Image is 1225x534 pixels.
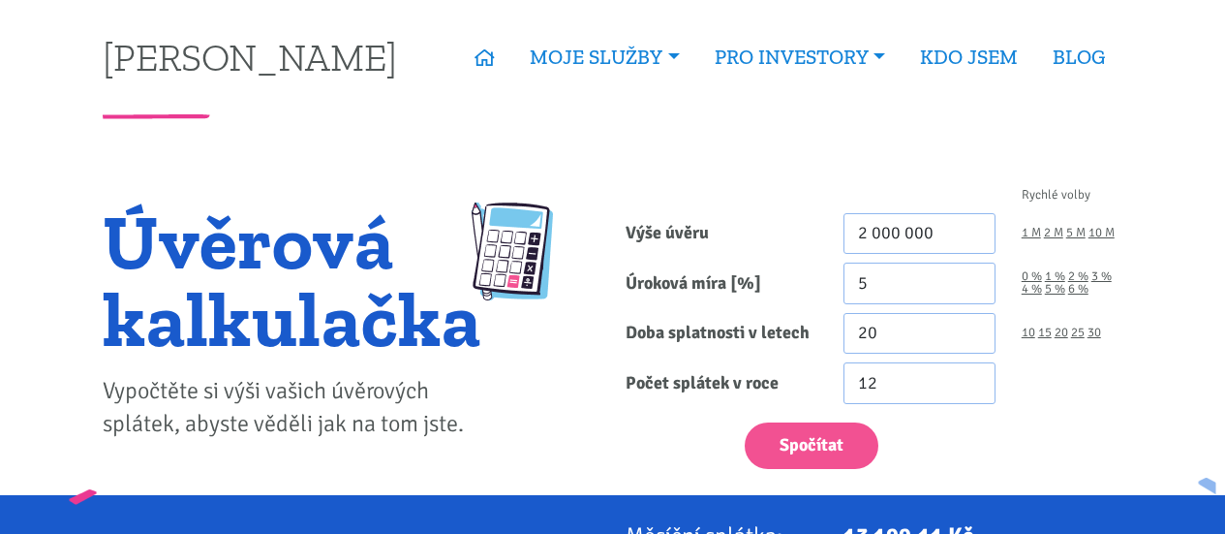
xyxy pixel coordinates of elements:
[1022,270,1042,283] a: 0 %
[613,213,831,255] label: Výše úvěru
[697,35,903,79] a: PRO INVESTORY
[1022,189,1090,202] span: Rychlé volby
[1045,270,1065,283] a: 1 %
[1055,327,1068,339] a: 20
[1022,283,1042,296] a: 4 %
[1022,327,1035,339] a: 10
[1091,270,1112,283] a: 3 %
[1068,283,1088,296] a: 6 %
[1087,327,1101,339] a: 30
[903,35,1035,79] a: KDO JSEM
[613,263,831,304] label: Úroková míra [%]
[512,35,696,79] a: MOJE SLUŽBY
[1044,227,1063,239] a: 2 M
[1038,327,1052,339] a: 15
[1066,227,1086,239] a: 5 M
[1022,227,1041,239] a: 1 M
[613,313,831,355] label: Doba splatnosti v letech
[1045,283,1065,296] a: 5 %
[103,203,481,358] h1: Úvěrová kalkulačka
[103,38,397,76] a: [PERSON_NAME]
[1088,227,1115,239] a: 10 M
[745,423,878,470] button: Spočítat
[103,375,481,441] p: Vypočtěte si výši vašich úvěrových splátek, abyste věděli jak na tom jste.
[1071,327,1085,339] a: 25
[613,362,831,404] label: Počet splátek v roce
[1068,270,1088,283] a: 2 %
[1035,35,1122,79] a: BLOG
